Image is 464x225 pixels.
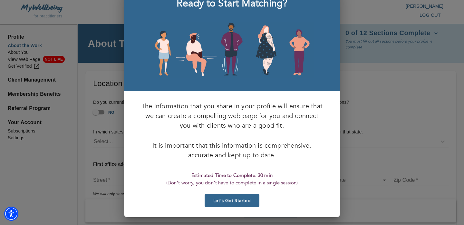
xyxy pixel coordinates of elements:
[166,179,298,187] p: (Don’t worry, you don’t have to complete in a single session)
[166,172,298,179] p: Estimated Time to Complete: 30 min
[4,207,18,221] div: Accessibility Menu
[141,102,323,131] p: The information that you share in your profile will ensure that we can create a compelling web pa...
[150,22,314,78] img: people
[141,141,323,160] p: It is important that this information is comprehensive, accurate and kept up to date.
[205,194,259,207] button: Let’s Get Started
[207,198,257,204] span: Let’s Get Started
